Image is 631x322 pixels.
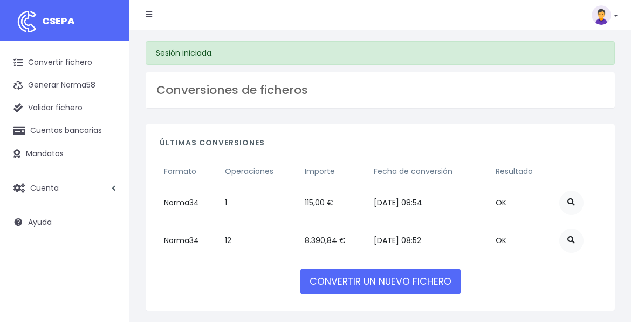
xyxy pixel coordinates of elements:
th: Resultado [491,159,555,184]
img: logo [13,8,40,35]
h3: Conversiones de ficheros [156,83,604,97]
td: [DATE] 08:54 [369,184,491,222]
td: OK [491,184,555,222]
div: Sesión iniciada. [146,41,615,65]
h4: Últimas conversiones [160,138,601,153]
span: Ayuda [28,217,52,227]
td: 115,00 € [300,184,369,222]
th: Importe [300,159,369,184]
a: Generar Norma58 [5,74,124,97]
td: 1 [221,184,300,222]
a: Cuenta [5,177,124,199]
td: 12 [221,222,300,259]
td: [DATE] 08:52 [369,222,491,259]
td: 8.390,84 € [300,222,369,259]
a: Convertir fichero [5,51,124,74]
td: OK [491,222,555,259]
td: Norma34 [160,184,221,222]
img: profile [592,5,611,25]
a: Cuentas bancarias [5,119,124,142]
td: Norma34 [160,222,221,259]
th: Operaciones [221,159,300,184]
a: Mandatos [5,143,124,165]
a: Validar fichero [5,97,124,119]
th: Formato [160,159,221,184]
span: Cuenta [30,182,59,193]
a: CONVERTIR UN NUEVO FICHERO [300,269,461,294]
th: Fecha de conversión [369,159,491,184]
a: Ayuda [5,211,124,233]
span: CSEPA [42,14,75,28]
